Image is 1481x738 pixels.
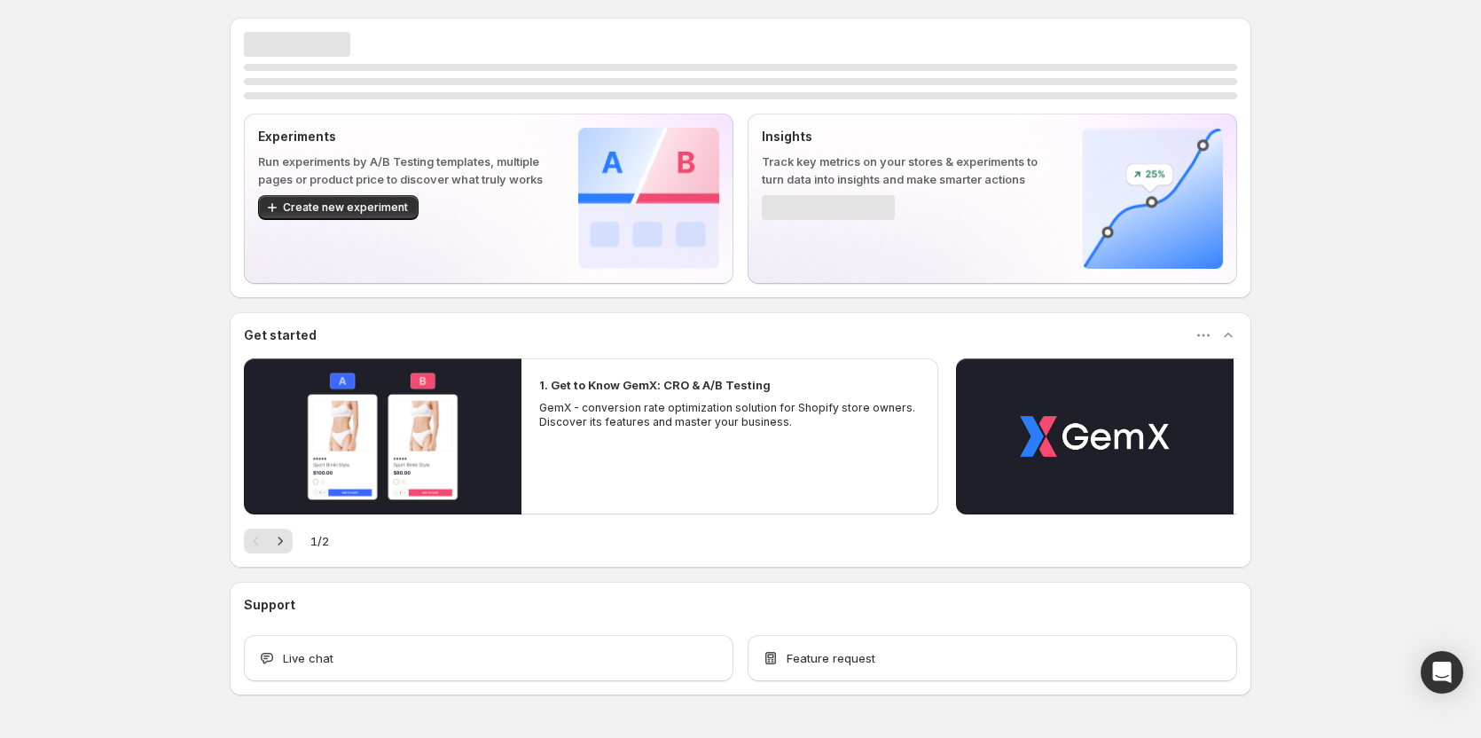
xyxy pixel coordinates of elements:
span: Feature request [787,649,875,667]
button: Create new experiment [258,195,419,220]
img: Experiments [578,128,719,269]
h3: Support [244,596,295,614]
p: Track key metrics on your stores & experiments to turn data into insights and make smarter actions [762,153,1054,188]
h3: Get started [244,326,317,344]
button: Next [268,529,293,553]
button: Play video [244,358,521,514]
div: Open Intercom Messenger [1421,651,1463,694]
p: GemX - conversion rate optimization solution for Shopify store owners. Discover its features and ... [539,401,921,429]
button: Play video [956,358,1234,514]
p: Run experiments by A/B Testing templates, multiple pages or product price to discover what truly ... [258,153,550,188]
p: Insights [762,128,1054,145]
img: Insights [1082,128,1223,269]
span: 1 / 2 [310,532,329,550]
p: Experiments [258,128,550,145]
h2: 1. Get to Know GemX: CRO & A/B Testing [539,376,771,394]
nav: Pagination [244,529,293,553]
span: Live chat [283,649,333,667]
span: Create new experiment [283,200,408,215]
